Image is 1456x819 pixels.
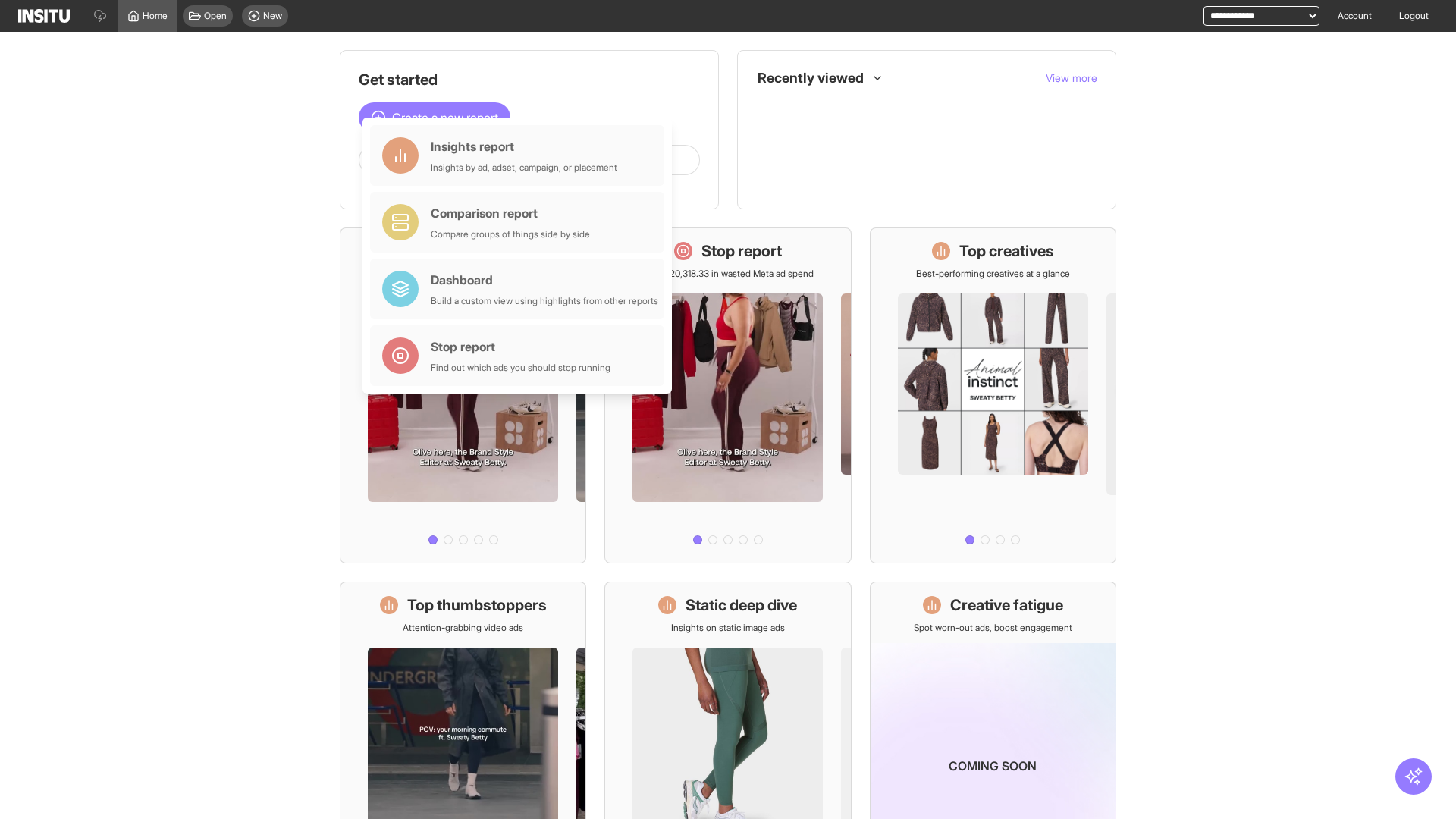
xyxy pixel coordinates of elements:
p: Attention-grabbing video ads [403,622,523,634]
a: What's live nowSee all active ads instantly [340,227,586,563]
p: Best-performing creatives at a glance [916,268,1070,280]
h1: Top thumbstoppers [407,595,547,616]
p: Insights on static image ads [671,622,785,634]
span: View more [1046,71,1097,84]
div: Insights by ad, adset, campaign, or placement [431,162,617,174]
div: Dashboard [431,271,658,289]
p: Save £20,318.33 in wasted Meta ad spend [642,268,814,280]
span: Open [204,10,227,22]
span: Create a new report [392,108,498,127]
div: Stop report [431,337,610,356]
h1: Static deep dive [686,595,797,616]
button: View more [1046,71,1097,86]
div: Compare groups of things side by side [431,228,590,240]
div: Comparison report [431,204,590,222]
div: Build a custom view using highlights from other reports [431,295,658,307]
button: Create a new report [359,102,510,133]
h1: Stop report [701,240,782,262]
a: Top creativesBest-performing creatives at a glance [870,227,1116,563]
div: Find out which ads you should stop running [431,362,610,374]
span: Home [143,10,168,22]
span: New [263,10,282,22]
h1: Top creatives [959,240,1054,262]
div: Insights report [431,137,617,155]
img: Logo [18,9,70,23]
h1: Get started [359,69,700,90]
a: Stop reportSave £20,318.33 in wasted Meta ad spend [604,227,851,563]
